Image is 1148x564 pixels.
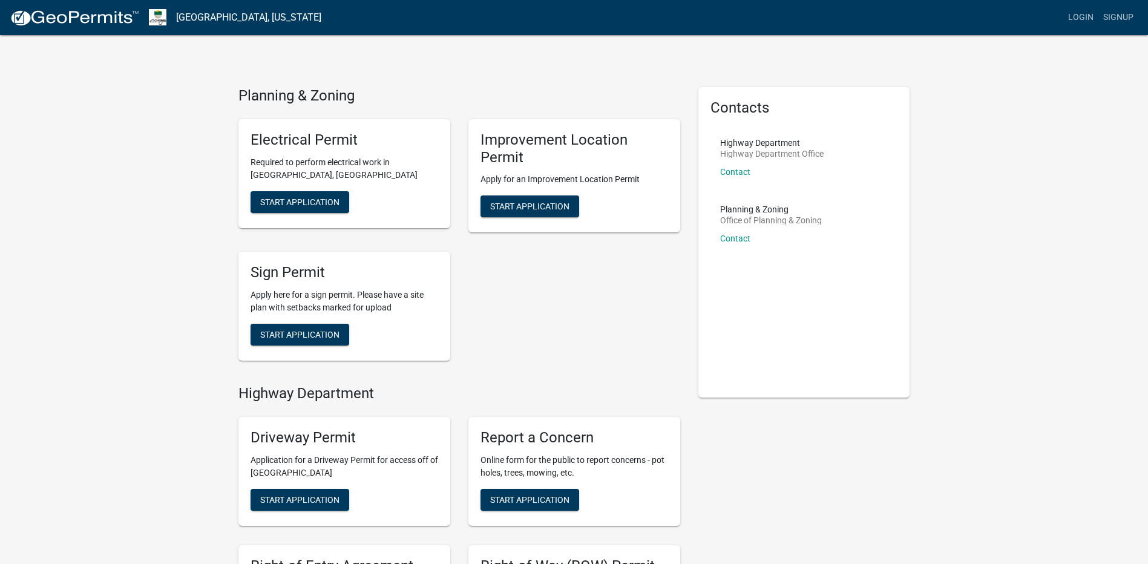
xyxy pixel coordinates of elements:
[481,131,668,166] h5: Improvement Location Permit
[260,197,339,206] span: Start Application
[260,330,339,339] span: Start Application
[238,385,680,402] h4: Highway Department
[720,139,824,147] p: Highway Department
[481,195,579,217] button: Start Application
[481,173,668,186] p: Apply for an Improvement Location Permit
[251,131,438,149] h5: Electrical Permit
[1098,6,1138,29] a: Signup
[481,454,668,479] p: Online form for the public to report concerns - pot holes, trees, mowing, etc.
[251,191,349,213] button: Start Application
[481,489,579,511] button: Start Application
[251,156,438,182] p: Required to perform electrical work in [GEOGRAPHIC_DATA], [GEOGRAPHIC_DATA]
[720,205,822,214] p: Planning & Zoning
[1063,6,1098,29] a: Login
[490,202,569,211] span: Start Application
[251,289,438,314] p: Apply here for a sign permit. Please have a site plan with setbacks marked for upload
[251,264,438,281] h5: Sign Permit
[251,429,438,447] h5: Driveway Permit
[260,494,339,504] span: Start Application
[251,489,349,511] button: Start Application
[720,216,822,225] p: Office of Planning & Zoning
[238,87,680,105] h4: Planning & Zoning
[251,454,438,479] p: Application for a Driveway Permit for access off of [GEOGRAPHIC_DATA]
[490,494,569,504] span: Start Application
[720,167,750,177] a: Contact
[481,429,668,447] h5: Report a Concern
[720,234,750,243] a: Contact
[720,149,824,158] p: Highway Department Office
[149,9,166,25] img: Morgan County, Indiana
[710,99,898,117] h5: Contacts
[176,7,321,28] a: [GEOGRAPHIC_DATA], [US_STATE]
[251,324,349,346] button: Start Application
